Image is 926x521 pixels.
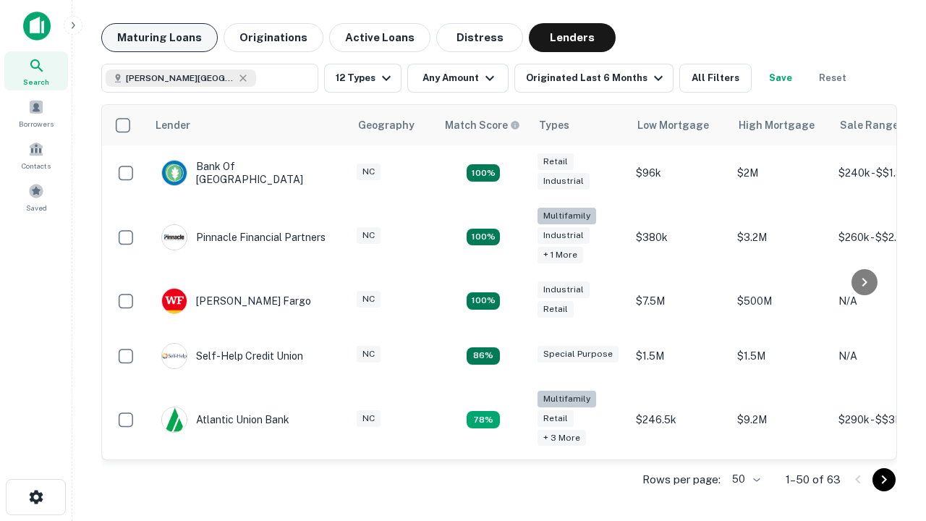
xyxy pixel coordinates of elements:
[436,105,530,145] th: Capitalize uses an advanced AI algorithm to match your search with the best lender. The match sco...
[730,105,831,145] th: High Mortgage
[156,117,190,134] div: Lender
[358,117,415,134] div: Geography
[629,329,730,384] td: $1.5M
[224,23,323,52] button: Originations
[538,430,586,446] div: + 3 more
[538,247,583,263] div: + 1 more
[162,407,187,432] img: picture
[530,105,629,145] th: Types
[436,23,523,52] button: Distress
[445,117,517,133] h6: Match Score
[757,64,804,93] button: Save your search to get updates of matches that match your search criteria.
[467,164,500,182] div: Matching Properties: 15, hasApolloMatch: undefined
[730,145,831,200] td: $2M
[629,105,730,145] th: Low Mortgage
[730,274,831,329] td: $500M
[161,343,303,369] div: Self-help Credit Union
[739,117,815,134] div: High Mortgage
[4,177,68,216] a: Saved
[629,200,730,274] td: $380k
[4,93,68,132] a: Borrowers
[324,64,402,93] button: 12 Types
[538,410,574,427] div: Retail
[357,291,381,308] div: NC
[872,468,896,491] button: Go to next page
[730,329,831,384] td: $1.5M
[349,105,436,145] th: Geography
[810,64,856,93] button: Reset
[730,384,831,457] td: $9.2M
[679,64,752,93] button: All Filters
[538,301,574,318] div: Retail
[730,200,831,274] td: $3.2M
[147,105,349,145] th: Lender
[467,347,500,365] div: Matching Properties: 11, hasApolloMatch: undefined
[26,202,47,213] span: Saved
[161,224,326,250] div: Pinnacle Financial Partners
[162,344,187,368] img: picture
[19,118,54,130] span: Borrowers
[407,64,509,93] button: Any Amount
[642,471,721,488] p: Rows per page:
[101,23,218,52] button: Maturing Loans
[161,288,311,314] div: [PERSON_NAME] Fargo
[629,274,730,329] td: $7.5M
[526,69,667,87] div: Originated Last 6 Months
[23,76,49,88] span: Search
[161,407,289,433] div: Atlantic Union Bank
[161,160,335,186] div: Bank Of [GEOGRAPHIC_DATA]
[357,227,381,244] div: NC
[840,117,899,134] div: Sale Range
[538,173,590,190] div: Industrial
[23,12,51,41] img: capitalize-icon.png
[539,117,569,134] div: Types
[538,208,596,224] div: Multifamily
[357,410,381,427] div: NC
[126,72,234,85] span: [PERSON_NAME][GEOGRAPHIC_DATA], [GEOGRAPHIC_DATA]
[162,225,187,250] img: picture
[22,160,51,171] span: Contacts
[726,469,763,490] div: 50
[4,51,68,90] a: Search
[445,117,520,133] div: Capitalize uses an advanced AI algorithm to match your search with the best lender. The match sco...
[538,281,590,298] div: Industrial
[514,64,674,93] button: Originated Last 6 Months
[629,145,730,200] td: $96k
[538,227,590,244] div: Industrial
[529,23,616,52] button: Lenders
[467,229,500,246] div: Matching Properties: 23, hasApolloMatch: undefined
[786,471,841,488] p: 1–50 of 63
[357,164,381,180] div: NC
[538,391,596,407] div: Multifamily
[538,153,574,170] div: Retail
[467,292,500,310] div: Matching Properties: 14, hasApolloMatch: undefined
[162,161,187,185] img: picture
[4,135,68,174] a: Contacts
[329,23,430,52] button: Active Loans
[854,359,926,428] iframe: Chat Widget
[538,346,619,363] div: Special Purpose
[637,117,709,134] div: Low Mortgage
[467,411,500,428] div: Matching Properties: 10, hasApolloMatch: undefined
[357,346,381,363] div: NC
[162,289,187,313] img: picture
[629,384,730,457] td: $246.5k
